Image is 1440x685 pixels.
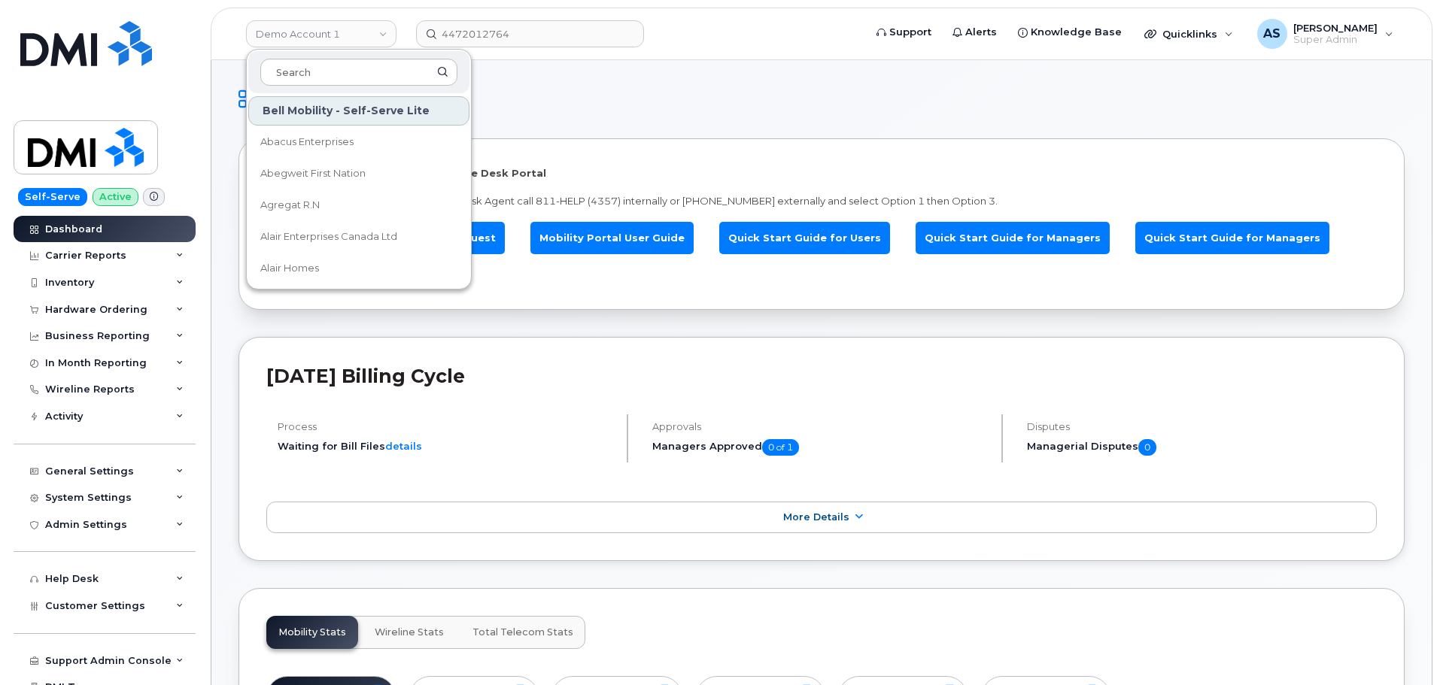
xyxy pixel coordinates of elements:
[248,96,469,126] div: Bell Mobility - Self-Serve Lite
[1135,222,1329,254] a: Quick Start Guide for Managers
[248,127,469,157] a: Abacus Enterprises
[652,421,989,432] h4: Approvals
[530,222,694,254] a: Mobility Portal User Guide
[260,229,397,244] span: Alair Enterprises Canada Ltd
[472,626,573,638] span: Total Telecom Stats
[375,626,444,638] span: Wireline Stats
[248,222,469,252] a: Alair Enterprises Canada Ltd
[916,222,1110,254] a: Quick Start Guide for Managers
[260,135,354,150] span: Abacus Enterprises
[260,166,366,181] span: Abegweit First Nation
[1027,439,1377,456] h5: Managerial Disputes
[1027,421,1377,432] h4: Disputes
[266,194,1377,208] p: To speak with a Mobile Device Service Desk Agent call 811-HELP (4357) internally or [PHONE_NUMBER...
[762,439,799,456] span: 0 of 1
[260,261,319,276] span: Alair Homes
[652,439,989,456] h5: Managers Approved
[260,198,320,213] span: Agregat R.N
[1138,439,1156,456] span: 0
[278,439,614,453] li: Waiting for Bill Files
[385,440,422,452] a: details
[266,166,1377,180] p: Welcome to the Mobile Device Service Desk Portal
[248,253,469,283] a: Alair Homes
[719,222,890,254] a: Quick Start Guide for Users
[248,190,469,220] a: Agregat R.N
[248,159,469,189] a: Abegweit First Nation
[783,511,849,523] span: More Details
[278,421,614,432] h4: Process
[266,365,1377,387] h2: [DATE] Billing Cycle
[260,59,457,86] input: Search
